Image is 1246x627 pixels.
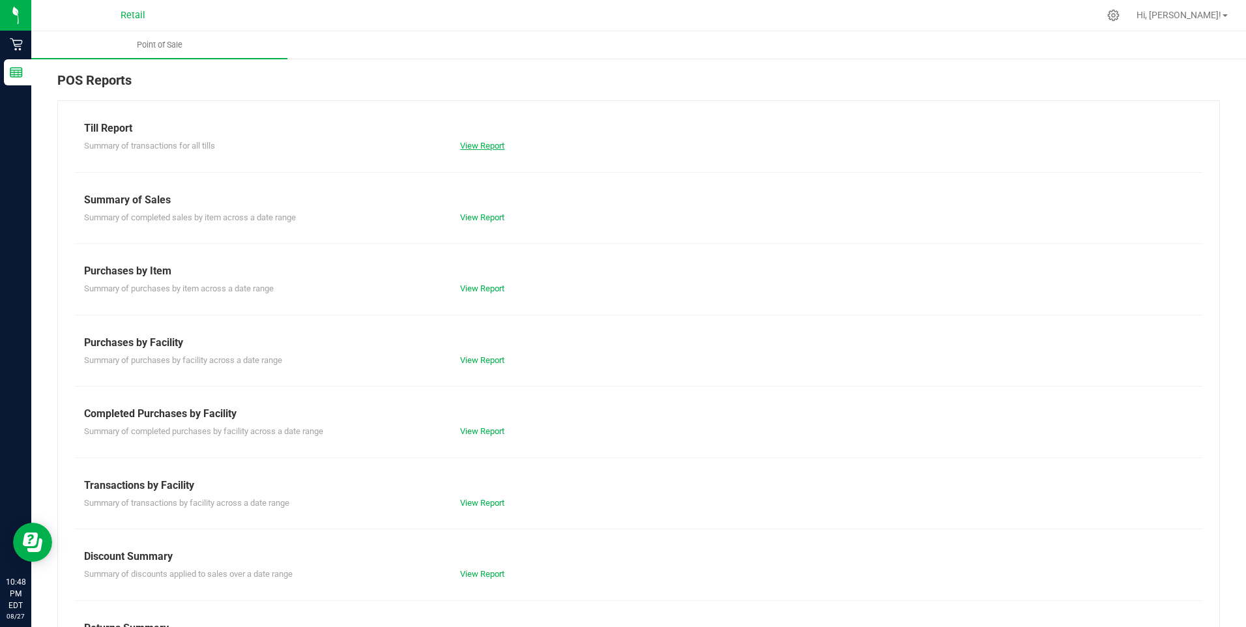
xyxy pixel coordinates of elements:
span: Summary of discounts applied to sales over a date range [84,569,293,579]
div: Purchases by Facility [84,335,1193,351]
a: View Report [460,498,504,508]
inline-svg: Reports [10,66,23,79]
div: Purchases by Item [84,263,1193,279]
span: Summary of transactions by facility across a date range [84,498,289,508]
a: View Report [460,141,504,151]
a: View Report [460,212,504,222]
div: Completed Purchases by Facility [84,406,1193,422]
a: View Report [460,284,504,293]
span: Summary of completed purchases by facility across a date range [84,426,323,436]
div: Manage settings [1105,9,1122,22]
p: 10:48 PM EDT [6,576,25,611]
span: Hi, [PERSON_NAME]! [1137,10,1221,20]
div: Transactions by Facility [84,478,1193,493]
span: Summary of transactions for all tills [84,141,215,151]
div: Summary of Sales [84,192,1193,208]
iframe: Resource center [13,523,52,562]
span: Summary of purchases by facility across a date range [84,355,282,365]
span: Summary of completed sales by item across a date range [84,212,296,222]
inline-svg: Retail [10,38,23,51]
div: Till Report [84,121,1193,136]
a: Point of Sale [31,31,287,59]
div: Discount Summary [84,549,1193,564]
p: 08/27 [6,611,25,621]
div: POS Reports [57,70,1220,100]
a: View Report [460,426,504,436]
span: Point of Sale [119,39,200,51]
a: View Report [460,355,504,365]
span: Retail [121,10,145,21]
a: View Report [460,569,504,579]
span: Summary of purchases by item across a date range [84,284,274,293]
